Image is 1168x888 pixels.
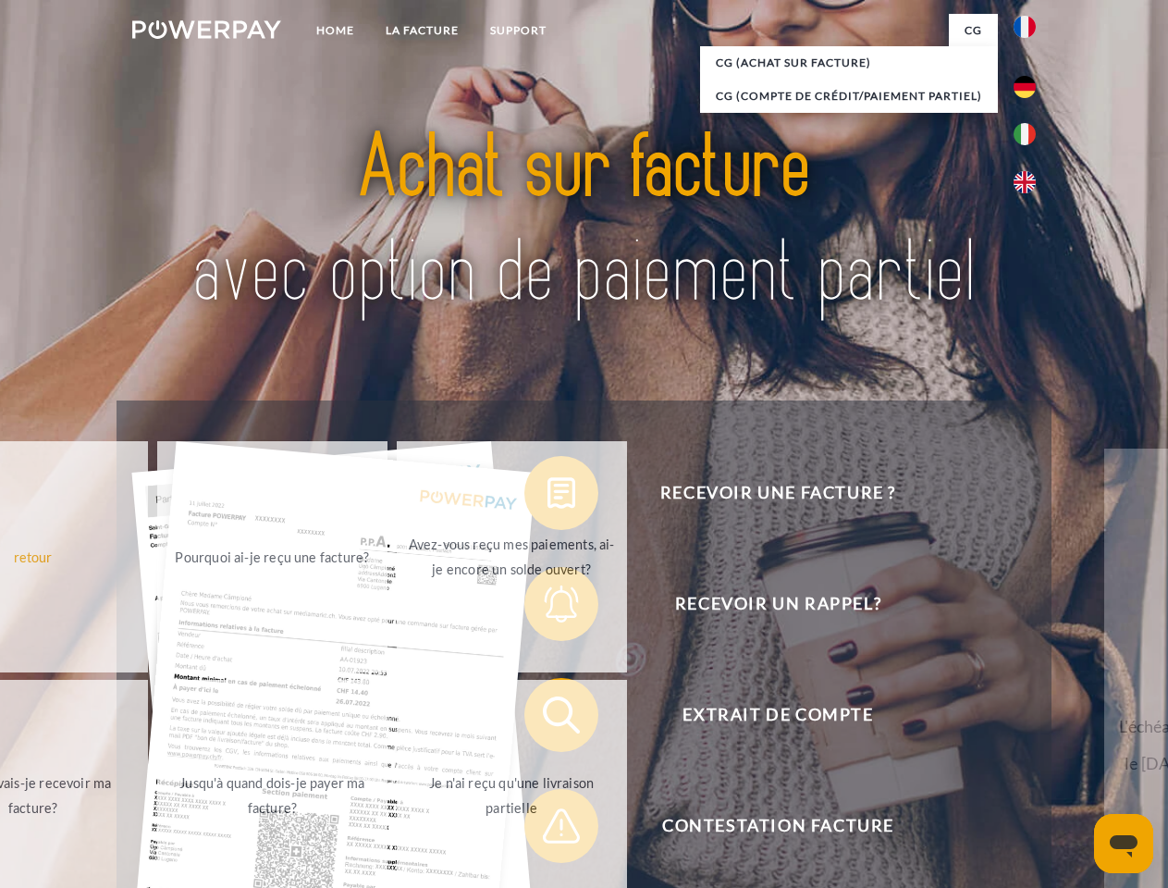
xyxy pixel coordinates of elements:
[1014,171,1036,193] img: en
[168,771,376,820] div: Jusqu'à quand dois-je payer ma facture?
[551,789,1004,863] span: Contestation Facture
[168,544,376,569] div: Pourquoi ai-je reçu une facture?
[700,80,998,113] a: CG (Compte de crédit/paiement partiel)
[524,678,1005,752] button: Extrait de compte
[949,14,998,47] a: CG
[177,89,991,354] img: title-powerpay_fr.svg
[132,20,281,39] img: logo-powerpay-white.svg
[551,678,1004,752] span: Extrait de compte
[700,46,998,80] a: CG (achat sur facture)
[370,14,474,47] a: LA FACTURE
[524,789,1005,863] button: Contestation Facture
[1014,16,1036,38] img: fr
[1014,123,1036,145] img: it
[474,14,562,47] a: Support
[408,532,616,582] div: Avez-vous reçu mes paiements, ai-je encore un solde ouvert?
[1094,814,1153,873] iframe: Bouton de lancement de la fenêtre de messagerie
[397,441,627,672] a: Avez-vous reçu mes paiements, ai-je encore un solde ouvert?
[1014,76,1036,98] img: de
[408,771,616,820] div: Je n'ai reçu qu'une livraison partielle
[301,14,370,47] a: Home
